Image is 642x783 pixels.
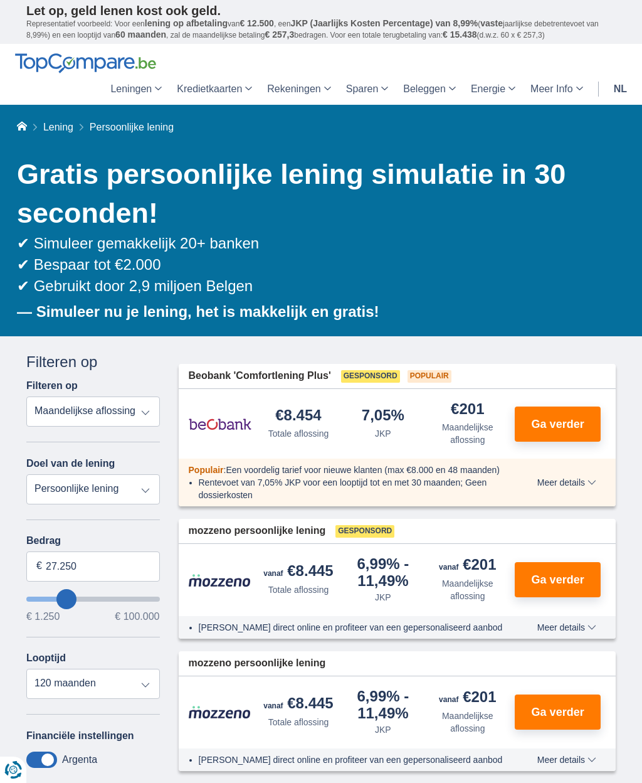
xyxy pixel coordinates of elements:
[515,695,601,730] button: Ga verder
[26,597,160,602] input: wantToBorrow
[523,73,591,105] a: Meer Info
[179,464,520,476] div: :
[26,3,616,18] p: Let op, geld lenen kost ook geld.
[341,370,400,383] span: Gesponsord
[189,573,251,587] img: product.pl.alt Mozzeno
[17,303,379,320] b: — Simuleer nu je lening, het is makkelijk en gratis!
[268,583,329,596] div: Totale aflossing
[169,73,260,105] a: Kredietkaarten
[430,577,505,602] div: Maandelijkse aflossing
[263,696,333,713] div: €8.445
[189,524,326,538] span: mozzeno persoonlijke lening
[199,754,510,766] li: [PERSON_NAME] direct online en profiteer van een gepersonaliseerd aanbod
[443,29,477,40] span: € 15.438
[36,559,42,573] span: €
[17,155,616,233] h1: Gratis persoonlijke lening simulatie in 30 seconden!
[275,408,321,425] div: €8.454
[430,421,505,446] div: Maandelijkse aflossing
[103,73,169,105] a: Leningen
[532,418,584,430] span: Ga verder
[528,477,606,487] button: Meer details
[532,574,584,585] span: Ga verder
[26,612,60,622] span: € 1.250
[17,233,616,297] div: ✔ Simuleer gemakkelijk 20+ banken ✔ Bespaar tot €2.000 ✔ Gebruikt door 2,9 miljoen Belgen
[515,407,601,442] button: Ga verder
[189,465,224,475] span: Populair
[439,557,496,575] div: €201
[463,73,523,105] a: Energie
[528,622,606,632] button: Meer details
[26,458,115,469] label: Doel van de lening
[189,408,251,440] img: product.pl.alt Beobank
[189,705,251,719] img: product.pl.alt Mozzeno
[17,122,27,132] a: Home
[532,706,584,718] span: Ga verder
[268,427,329,440] div: Totale aflossing
[396,73,463,105] a: Beleggen
[480,18,503,28] span: vaste
[145,18,228,28] span: lening op afbetaling
[345,557,420,589] div: 6,99%
[239,18,274,28] span: € 12.500
[26,380,78,391] label: Filteren op
[537,755,596,764] span: Meer details
[439,690,496,707] div: €201
[90,122,174,132] span: Persoonlijke lening
[375,591,391,604] div: JKP
[26,535,160,546] label: Bedrag
[268,716,329,728] div: Totale aflossing
[375,723,391,736] div: JKP
[339,73,396,105] a: Sparen
[260,73,338,105] a: Rekeningen
[375,427,391,440] div: JKP
[199,476,510,501] li: Rentevoet van 7,05% JKP voor een looptijd tot en met 30 maanden; Geen dossierkosten
[263,563,333,581] div: €8.445
[606,73,634,105] a: nl
[26,18,616,41] p: Representatief voorbeeld: Voor een van , een ( jaarlijkse debetrentevoet van 8,99%) en een loopti...
[189,369,331,383] span: Beobank 'Comfortlening Plus'
[265,29,294,40] span: € 257,3
[115,29,166,40] span: 60 maanden
[335,525,394,538] span: Gesponsord
[199,621,510,634] li: [PERSON_NAME] direct online en profiteer van een gepersonaliseerd aanbod
[26,351,160,373] div: Filteren op
[115,612,159,622] span: € 100.000
[189,656,326,671] span: mozzeno persoonlijke lening
[537,478,596,487] span: Meer details
[26,730,134,742] label: Financiële instellingen
[62,754,97,765] label: Argenta
[43,122,73,132] a: Lening
[362,408,404,425] div: 7,05%
[408,370,451,383] span: Populair
[26,652,66,664] label: Looptijd
[291,18,478,28] span: JKP (Jaarlijks Kosten Percentage) van 8,99%
[345,689,420,721] div: 6,99%
[515,562,601,597] button: Ga verder
[451,402,484,418] div: €201
[226,465,500,475] span: Een voordelig tarief voor nieuwe klanten (max €8.000 en 48 maanden)
[528,755,606,765] button: Meer details
[15,53,156,73] img: TopCompare
[430,710,505,735] div: Maandelijkse aflossing
[537,623,596,632] span: Meer details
